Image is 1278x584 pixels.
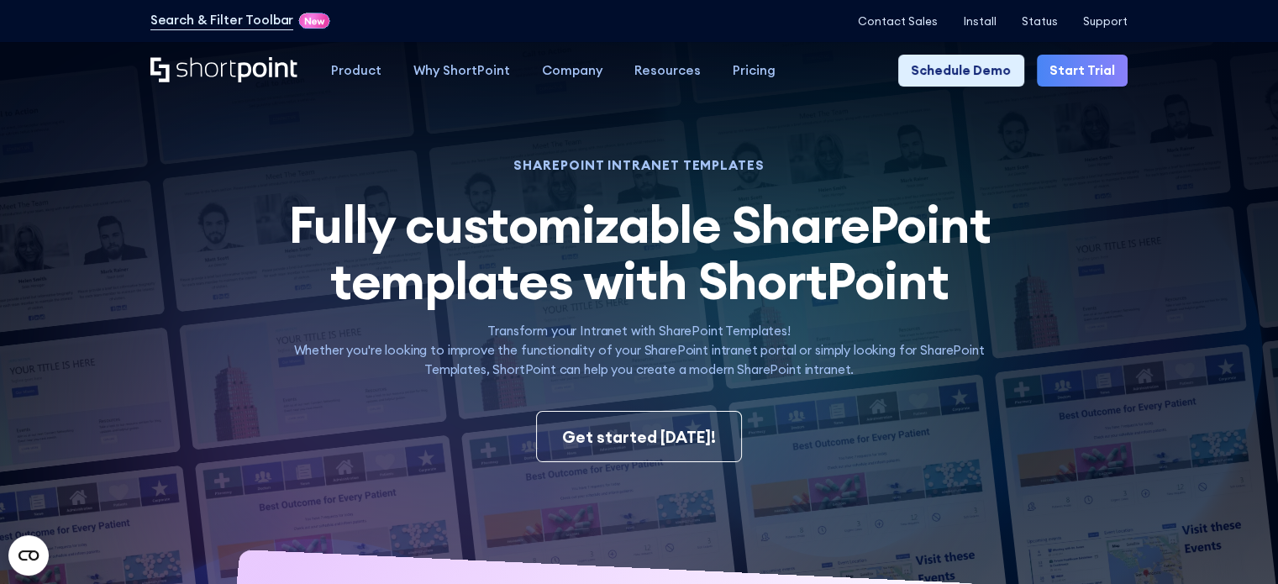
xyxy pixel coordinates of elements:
[898,55,1023,87] a: Schedule Demo
[733,61,776,81] div: Pricing
[397,55,526,87] a: Why ShortPoint
[963,15,996,28] a: Install
[634,61,701,81] div: Resources
[618,55,717,87] a: Resources
[150,11,294,30] a: Search & Filter Toolbar
[8,535,49,576] button: Open CMP widget
[562,425,716,450] div: Get started [DATE]!
[331,61,381,81] div: Product
[315,55,397,87] a: Product
[1022,15,1058,28] a: Status
[542,61,602,81] div: Company
[717,55,792,87] a: Pricing
[1194,503,1278,584] iframe: Chat Widget
[288,192,991,313] span: Fully customizable SharePoint templates with ShortPoint
[1083,15,1128,28] a: Support
[413,61,510,81] div: Why ShortPoint
[536,411,743,462] a: Get started [DATE]!
[150,57,299,85] a: Home
[266,160,1013,171] h1: SHAREPOINT INTRANET TEMPLATES
[526,55,618,87] a: Company
[1037,55,1128,87] a: Start Trial
[858,15,938,28] a: Contact Sales
[266,322,1013,379] p: Transform your Intranet with SharePoint Templates! Whether you're looking to improve the function...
